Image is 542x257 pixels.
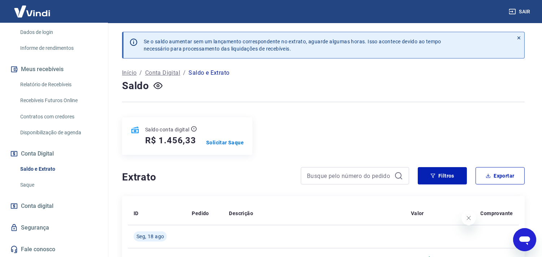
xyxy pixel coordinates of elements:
[476,167,525,184] button: Exportar
[122,170,292,184] h4: Extrato
[507,5,533,18] button: Sair
[9,0,56,22] img: Vindi
[188,69,229,77] p: Saldo e Extrato
[122,79,149,93] h4: Saldo
[145,126,190,133] p: Saldo conta digital
[513,228,536,251] iframe: Botão para abrir a janela de mensagens
[9,220,99,236] a: Segurança
[134,210,139,217] p: ID
[9,198,99,214] a: Conta digital
[17,41,99,56] a: Informe de rendimentos
[145,69,180,77] a: Conta Digital
[21,201,53,211] span: Conta digital
[307,170,391,181] input: Busque pelo número do pedido
[122,69,136,77] a: Início
[461,211,476,225] iframe: Fechar mensagem
[418,167,467,184] button: Filtros
[139,69,142,77] p: /
[411,210,424,217] p: Valor
[229,210,253,217] p: Descrição
[9,61,99,77] button: Meus recebíveis
[17,77,99,92] a: Relatório de Recebíveis
[136,233,164,240] span: Seg, 18 ago
[145,135,196,146] h5: R$ 1.456,33
[17,25,99,40] a: Dados de login
[183,69,186,77] p: /
[17,109,99,124] a: Contratos com credores
[17,125,99,140] a: Disponibilização de agenda
[17,178,99,192] a: Saque
[4,5,61,11] span: Olá! Precisa de ajuda?
[192,210,209,217] p: Pedido
[144,38,441,52] p: Se o saldo aumentar sem um lançamento correspondente no extrato, aguarde algumas horas. Isso acon...
[206,139,244,146] a: Solicitar Saque
[9,146,99,162] button: Conta Digital
[17,162,99,177] a: Saldo e Extrato
[17,93,99,108] a: Recebíveis Futuros Online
